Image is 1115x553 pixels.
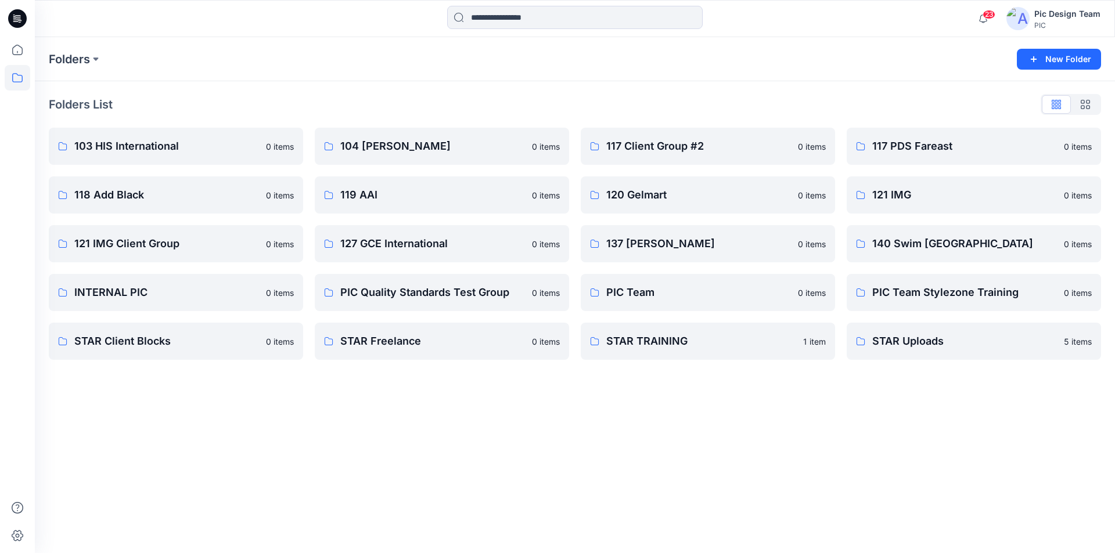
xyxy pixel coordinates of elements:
[847,274,1101,311] a: PIC Team Stylezone Training0 items
[606,333,796,349] p: STAR TRAINING
[266,335,294,348] p: 0 items
[1064,189,1092,201] p: 0 items
[581,323,835,360] a: STAR TRAINING1 item
[315,225,569,262] a: 127 GCE International0 items
[49,176,303,214] a: 118 Add Black0 items
[49,225,303,262] a: 121 IMG Client Group0 items
[872,138,1057,154] p: 117 PDS Fareast
[74,284,259,301] p: INTERNAL PIC
[49,96,113,113] p: Folders List
[581,274,835,311] a: PIC Team0 items
[49,128,303,165] a: 103 HIS International0 items
[532,287,560,299] p: 0 items
[1034,21,1100,30] div: PIC
[847,323,1101,360] a: STAR Uploads5 items
[581,176,835,214] a: 120 Gelmart0 items
[872,187,1057,203] p: 121 IMG
[872,236,1057,252] p: 140 Swim [GEOGRAPHIC_DATA]
[847,176,1101,214] a: 121 IMG0 items
[581,128,835,165] a: 117 Client Group #20 items
[340,284,525,301] p: PIC Quality Standards Test Group
[1006,7,1030,30] img: avatar
[798,238,826,250] p: 0 items
[1064,335,1092,348] p: 5 items
[74,236,259,252] p: 121 IMG Client Group
[606,187,791,203] p: 120 Gelmart
[49,51,90,67] a: Folders
[266,140,294,153] p: 0 items
[1064,287,1092,299] p: 0 items
[872,333,1057,349] p: STAR Uploads
[798,189,826,201] p: 0 items
[803,335,826,348] p: 1 item
[606,236,791,252] p: 137 [PERSON_NAME]
[74,187,259,203] p: 118 Add Black
[798,287,826,299] p: 0 items
[315,176,569,214] a: 119 AAI0 items
[983,10,995,19] span: 23
[315,274,569,311] a: PIC Quality Standards Test Group0 items
[532,335,560,348] p: 0 items
[798,140,826,153] p: 0 items
[340,187,525,203] p: 119 AAI
[74,138,259,154] p: 103 HIS International
[340,236,525,252] p: 127 GCE International
[581,225,835,262] a: 137 [PERSON_NAME]0 items
[872,284,1057,301] p: PIC Team Stylezone Training
[340,333,525,349] p: STAR Freelance
[266,189,294,201] p: 0 items
[49,323,303,360] a: STAR Client Blocks0 items
[266,287,294,299] p: 0 items
[1017,49,1101,70] button: New Folder
[74,333,259,349] p: STAR Client Blocks
[532,189,560,201] p: 0 items
[1034,7,1100,21] div: Pic Design Team
[606,284,791,301] p: PIC Team
[1064,140,1092,153] p: 0 items
[1064,238,1092,250] p: 0 items
[49,274,303,311] a: INTERNAL PIC0 items
[606,138,791,154] p: 117 Client Group #2
[532,140,560,153] p: 0 items
[847,128,1101,165] a: 117 PDS Fareast0 items
[532,238,560,250] p: 0 items
[266,238,294,250] p: 0 items
[847,225,1101,262] a: 140 Swim [GEOGRAPHIC_DATA]0 items
[315,323,569,360] a: STAR Freelance0 items
[315,128,569,165] a: 104 [PERSON_NAME]0 items
[340,138,525,154] p: 104 [PERSON_NAME]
